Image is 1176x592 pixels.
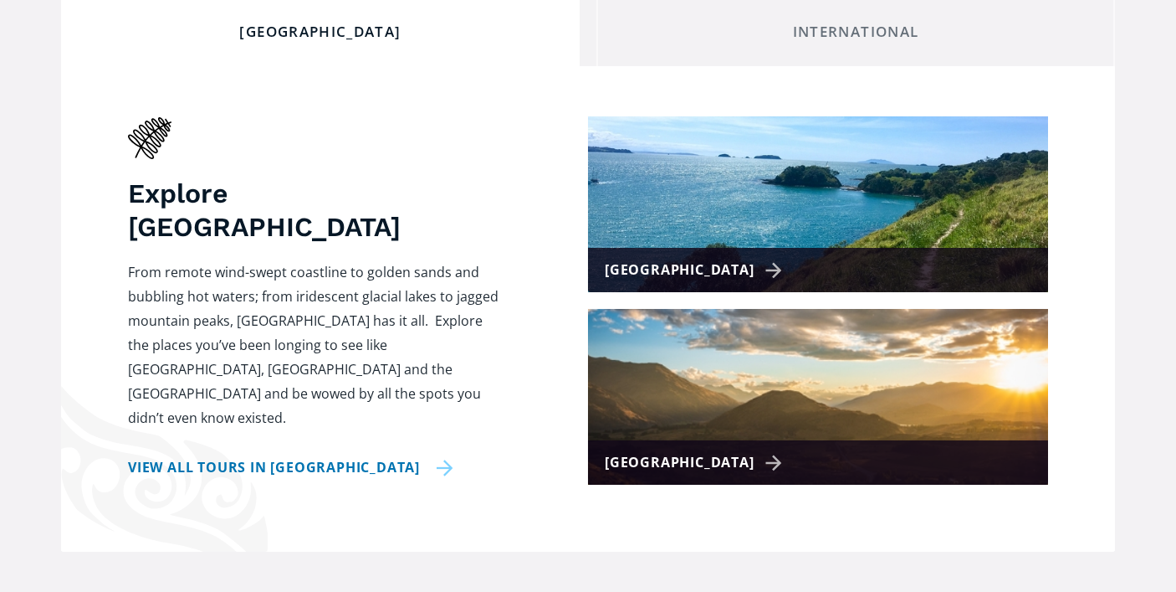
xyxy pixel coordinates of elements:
div: International [611,23,1101,41]
a: [GEOGRAPHIC_DATA] [588,116,1048,292]
a: [GEOGRAPHIC_DATA] [588,309,1048,485]
h3: Explore [GEOGRAPHIC_DATA] [128,177,504,244]
div: [GEOGRAPHIC_DATA] [605,258,788,282]
div: [GEOGRAPHIC_DATA] [605,450,788,475]
div: [GEOGRAPHIC_DATA] [75,23,565,41]
p: From remote wind-swept coastline to golden sands and bubbling hot waters; from iridescent glacial... [128,260,504,430]
a: View all tours in [GEOGRAPHIC_DATA] [128,456,453,480]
